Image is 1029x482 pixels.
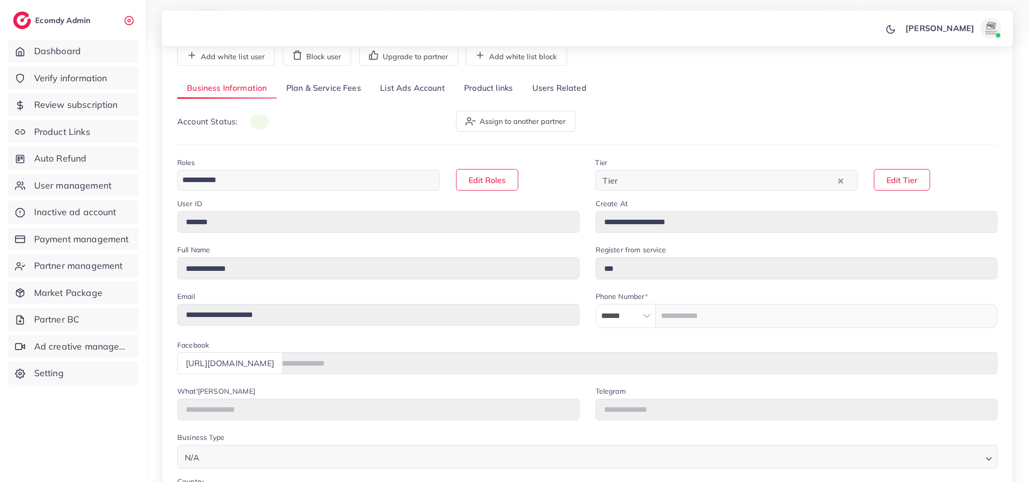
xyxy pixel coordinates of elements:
[596,291,648,301] label: Phone Number
[34,259,123,272] span: Partner management
[874,169,930,191] button: Edit Tier
[34,206,117,219] span: Inactive ad account
[454,78,522,99] a: Product links
[177,291,195,301] label: Email
[359,45,458,66] button: Upgrade to partner
[596,386,626,396] label: Telegram
[8,67,138,90] a: Verify information
[177,432,224,442] label: Business Type
[177,115,269,128] p: Account Status:
[183,450,201,465] span: N/A
[595,157,607,168] label: Tier
[177,245,210,255] label: Full Name
[34,286,102,299] span: Market Package
[8,174,138,197] a: User management
[179,173,427,188] input: Search for option
[601,173,620,188] span: Tier
[456,111,576,132] button: Assign to another partner
[466,45,567,66] button: Add white list block
[8,335,138,358] a: Ad creative management
[34,152,87,165] span: Auto Refund
[177,352,282,374] div: [URL][DOMAIN_NAME]
[35,16,93,25] h2: Ecomdy Admin
[8,40,138,63] a: Dashboard
[371,78,454,99] a: List Ads Account
[34,125,90,138] span: Product Links
[8,281,138,304] a: Market Package
[8,362,138,385] a: Setting
[596,245,666,255] label: Register from service
[177,445,997,468] div: Search for option
[905,22,974,34] p: [PERSON_NAME]
[595,170,858,191] div: Search for option
[277,78,371,99] a: Plan & Service Fees
[456,169,518,191] button: Edit Roles
[8,254,138,277] a: Partner management
[34,45,81,58] span: Dashboard
[34,179,111,192] span: User management
[13,12,93,29] a: logoEcomdy Admin
[177,78,277,99] a: Business Information
[838,175,843,186] button: Clear Selected
[34,233,129,246] span: Payment management
[177,157,195,168] label: Roles
[177,386,255,396] label: What'[PERSON_NAME]
[177,340,209,350] label: Facebook
[177,45,275,66] button: Add white list user
[177,170,440,191] div: Search for option
[8,120,138,143] a: Product Links
[283,45,351,66] button: Block user
[981,18,1001,38] img: avatar
[596,199,628,209] label: Create At
[34,98,118,111] span: Review subscription
[8,147,138,170] a: Auto Refund
[34,313,80,326] span: Partner BC
[900,18,1005,38] a: [PERSON_NAME]avatar
[34,340,131,353] span: Ad creative management
[202,448,981,465] input: Search for option
[8,228,138,251] a: Payment management
[8,201,138,224] a: Inactive ad account
[34,72,107,85] span: Verify information
[13,12,31,29] img: logo
[8,308,138,331] a: Partner BC
[177,199,202,209] label: User ID
[621,173,836,188] input: Search for option
[34,367,64,380] span: Setting
[8,93,138,116] a: Review subscription
[522,78,596,99] a: Users Related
